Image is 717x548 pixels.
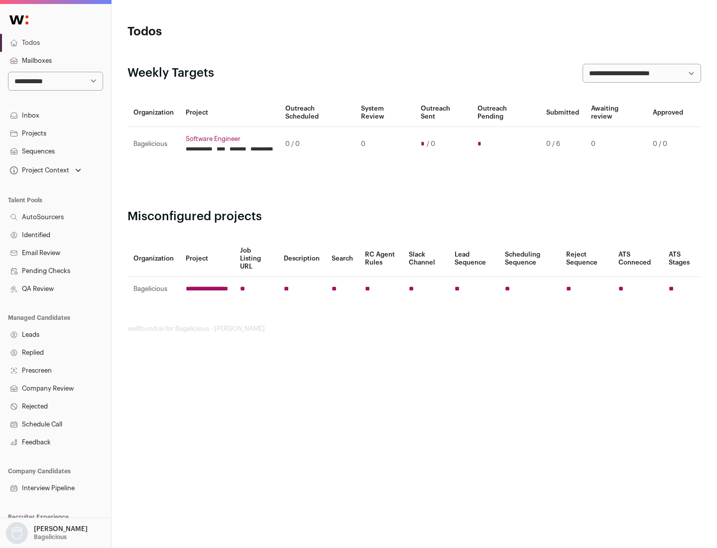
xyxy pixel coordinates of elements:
[4,522,90,544] button: Open dropdown
[8,163,83,177] button: Open dropdown
[585,99,647,127] th: Awaiting review
[663,241,701,277] th: ATS Stages
[127,99,180,127] th: Organization
[278,241,326,277] th: Description
[127,325,701,333] footer: wellfound:ai for Bagelicious - [PERSON_NAME]
[6,522,28,544] img: nopic.png
[234,241,278,277] th: Job Listing URL
[359,241,402,277] th: RC Agent Rules
[180,241,234,277] th: Project
[472,99,540,127] th: Outreach Pending
[127,127,180,161] td: Bagelicious
[499,241,560,277] th: Scheduling Sequence
[34,533,67,541] p: Bagelicious
[585,127,647,161] td: 0
[647,99,689,127] th: Approved
[34,525,88,533] p: [PERSON_NAME]
[355,99,414,127] th: System Review
[127,209,701,225] h2: Misconfigured projects
[8,166,69,174] div: Project Context
[326,241,359,277] th: Search
[127,65,214,81] h2: Weekly Targets
[279,99,355,127] th: Outreach Scheduled
[403,241,449,277] th: Slack Channel
[279,127,355,161] td: 0 / 0
[449,241,499,277] th: Lead Sequence
[127,24,319,40] h1: Todos
[415,99,472,127] th: Outreach Sent
[127,241,180,277] th: Organization
[4,10,34,30] img: Wellfound
[127,277,180,301] td: Bagelicious
[540,127,585,161] td: 0 / 6
[540,99,585,127] th: Submitted
[647,127,689,161] td: 0 / 0
[180,99,279,127] th: Project
[355,127,414,161] td: 0
[560,241,613,277] th: Reject Sequence
[186,135,273,143] a: Software Engineer
[427,140,435,148] span: / 0
[612,241,662,277] th: ATS Conneced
